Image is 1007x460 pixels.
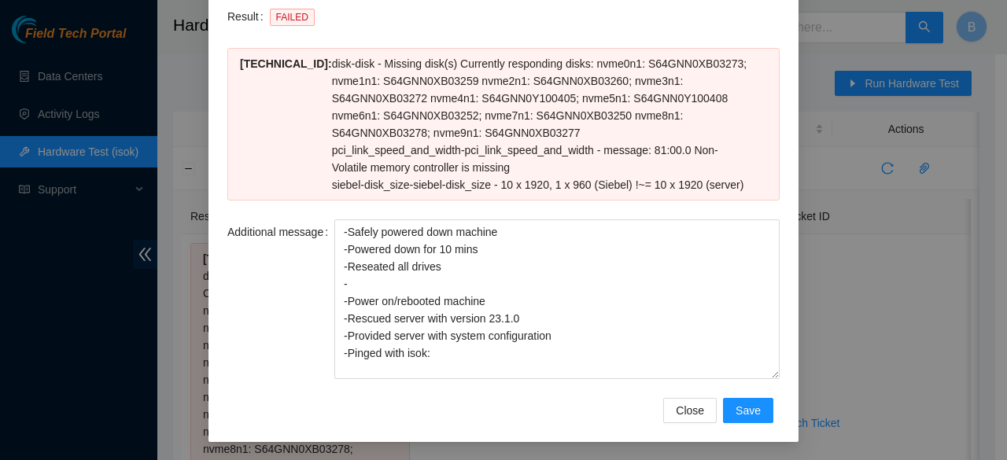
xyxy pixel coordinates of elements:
button: Close [663,398,717,423]
span: disk - [332,57,356,70]
span: [TECHNICAL_ID] : [240,57,332,70]
button: Save [723,398,773,423]
span: Save [736,402,761,419]
span: Result [227,8,259,25]
span: Additional message [227,223,323,241]
span: disk - Missing disk(s) Currently responding disks: nvme0n1: S64GNN0XB03273; nvme1n1: S64GNN0XB032... [332,57,747,139]
span: siebel-disk_size - [332,178,414,191]
span: pci_link_speed_and_width - [332,144,465,156]
span: siebel-disk_size - 10 x 1920, 1 x 960 (Siebel) !~= 10 x 1920 (server) [413,178,743,191]
textarea: -Safely powered down machine -Powered down for 10 mins -Reseated all drives - -Power on/rebooted ... [334,219,780,379]
span: Close [676,402,704,419]
span: pci_link_speed_and_width - message: 81:00.0 Non-Volatile memory controller is missing [332,144,718,174]
span: FAILED [270,9,315,26]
